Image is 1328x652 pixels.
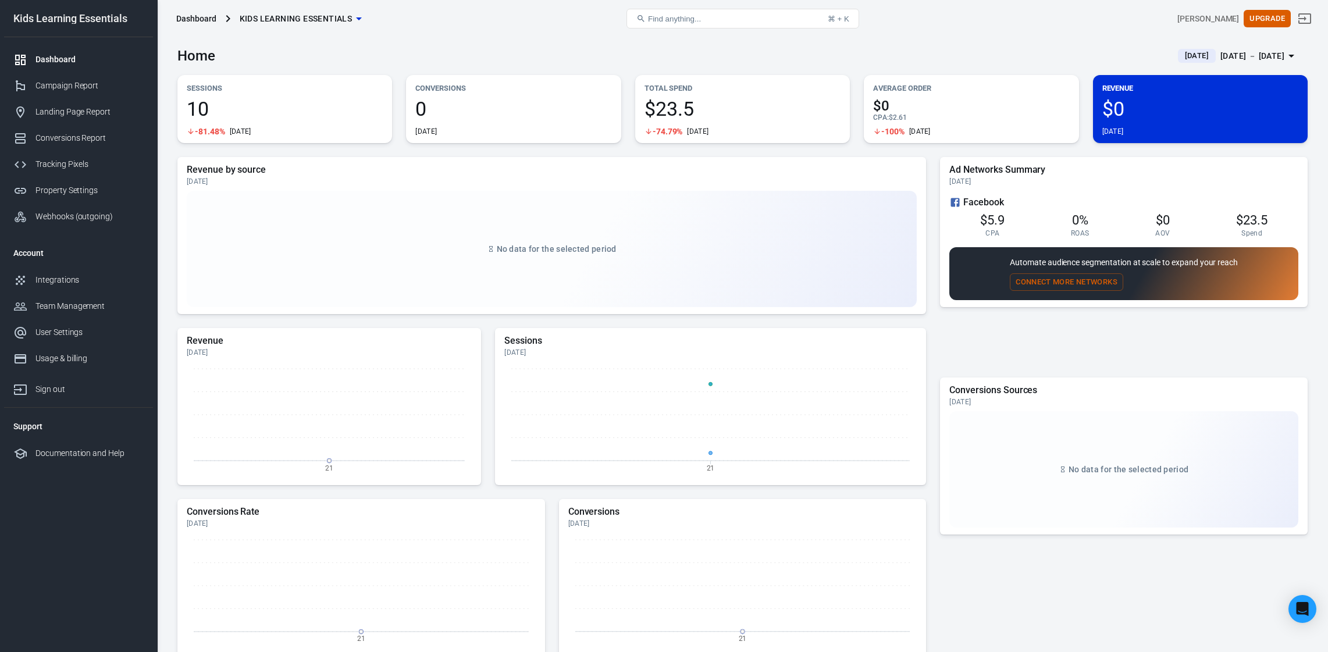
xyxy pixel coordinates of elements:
[4,319,153,345] a: User Settings
[1220,49,1284,63] div: [DATE] － [DATE]
[497,244,617,254] span: No data for the selected period
[35,80,144,92] div: Campaign Report
[568,519,917,528] div: [DATE]
[645,99,841,119] span: $23.5
[645,82,841,94] p: Total Spend
[35,158,144,170] div: Tracking Pixels
[240,12,353,26] span: Kids Learning Essentials
[889,113,907,122] span: $2.61
[626,9,859,28] button: Find anything...⌘ + K
[949,164,1298,176] h5: Ad Networks Summary
[35,211,144,223] div: Webhooks (outgoing)
[235,8,366,30] button: Kids Learning Essentials
[35,106,144,118] div: Landing Page Report
[415,99,611,119] span: 0
[35,274,144,286] div: Integrations
[4,151,153,177] a: Tracking Pixels
[35,447,144,459] div: Documentation and Help
[1010,273,1123,291] button: Connect More Networks
[187,506,536,518] h5: Conversions Rate
[873,113,889,122] span: CPA :
[35,383,144,396] div: Sign out
[1241,229,1262,238] span: Spend
[187,99,383,119] span: 10
[35,300,144,312] div: Team Management
[949,397,1298,407] div: [DATE]
[985,229,999,238] span: CPA
[4,204,153,230] a: Webhooks (outgoing)
[4,372,153,402] a: Sign out
[415,82,611,94] p: Conversions
[881,127,905,136] span: -100%
[568,506,917,518] h5: Conversions
[1177,13,1239,25] div: Account id: NtgCPd8J
[415,127,437,136] div: [DATE]
[1071,229,1089,238] span: ROAS
[187,335,472,347] h5: Revenue
[177,48,215,64] h3: Home
[739,635,747,643] tspan: 21
[707,464,715,472] tspan: 21
[1010,256,1238,269] p: Automate audience segmentation at scale to expand your reach
[35,326,144,339] div: User Settings
[949,384,1298,396] h5: Conversions Sources
[1156,213,1170,227] span: $0
[187,82,383,94] p: Sessions
[4,177,153,204] a: Property Settings
[195,127,225,136] span: -81.48%
[687,127,708,136] div: [DATE]
[1102,99,1298,119] span: $0
[187,177,917,186] div: [DATE]
[187,348,472,357] div: [DATE]
[828,15,849,23] div: ⌘ + K
[4,73,153,99] a: Campaign Report
[4,412,153,440] li: Support
[4,13,153,24] div: Kids Learning Essentials
[1069,465,1188,474] span: No data for the selected period
[176,13,216,24] div: Dashboard
[949,195,961,209] svg: Facebook Ads
[1072,213,1088,227] span: 0%
[4,239,153,267] li: Account
[873,99,1069,113] span: $0
[4,293,153,319] a: Team Management
[230,127,251,136] div: [DATE]
[648,15,701,23] span: Find anything...
[4,99,153,125] a: Landing Page Report
[949,195,1298,209] div: Facebook
[1102,82,1298,94] p: Revenue
[504,335,917,347] h5: Sessions
[1155,229,1170,238] span: AOV
[4,47,153,73] a: Dashboard
[1102,127,1124,136] div: [DATE]
[1244,10,1291,28] button: Upgrade
[35,184,144,197] div: Property Settings
[1236,213,1268,227] span: $23.5
[4,345,153,372] a: Usage & billing
[653,127,683,136] span: -74.79%
[1180,50,1213,62] span: [DATE]
[35,132,144,144] div: Conversions Report
[35,352,144,365] div: Usage & billing
[357,635,365,643] tspan: 21
[504,348,917,357] div: [DATE]
[4,125,153,151] a: Conversions Report
[1291,5,1319,33] a: Sign out
[980,213,1005,227] span: $5.9
[1288,595,1316,623] div: Open Intercom Messenger
[873,82,1069,94] p: Average Order
[4,267,153,293] a: Integrations
[949,177,1298,186] div: [DATE]
[325,464,333,472] tspan: 21
[35,54,144,66] div: Dashboard
[187,519,536,528] div: [DATE]
[909,127,931,136] div: [DATE]
[1169,47,1308,66] button: [DATE][DATE] － [DATE]
[187,164,917,176] h5: Revenue by source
